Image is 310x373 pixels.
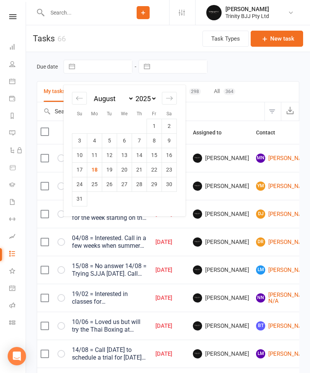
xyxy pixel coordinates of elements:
div: 14/08 = Call [DATE] to schedule a trial for [DATE] with [PERSON_NAME] [72,346,148,362]
span: [PERSON_NAME] [193,237,249,247]
a: Calendar [9,74,26,91]
td: Sunday, August 10, 2025 [72,148,87,162]
small: We [121,111,127,116]
td: Sunday, August 24, 2025 [72,177,87,191]
button: New task [251,31,303,47]
td: Monday, August 18, 2025 [87,162,102,177]
span: Contact [256,129,284,136]
td: Tuesday, August 5, 2025 [102,133,117,148]
span: LM [256,265,265,275]
td: Sunday, August 3, 2025 [72,133,87,148]
div: 15/08 = No answer 14/08 = Trying SJJA [DATE]. Call [DATE][DATE] = Trial Wed at 6:15 [72,262,148,278]
small: Th [137,111,142,116]
div: 19/02 = Interested in classes for [DEMOGRAPHIC_DATA] and [DEMOGRAPHIC_DATA] but [DATE] time. [72,290,148,306]
span: [PERSON_NAME] [193,321,249,330]
a: What's New [9,263,26,280]
span: [PERSON_NAME] [193,182,249,191]
td: Friday, August 15, 2025 [147,148,162,162]
div: [PERSON_NAME] [225,6,269,13]
img: Otamar Barreto [193,182,202,191]
td: Monday, August 4, 2025 [87,133,102,148]
td: Thursday, August 28, 2025 [132,177,147,191]
td: Thursday, August 21, 2025 [132,162,147,177]
small: Tu [107,111,112,116]
span: [PERSON_NAME] [193,293,249,303]
div: Open Intercom Messenger [8,347,26,365]
img: Otamar Barreto [193,349,202,358]
div: [DATE] [155,295,186,301]
td: Saturday, August 23, 2025 [162,162,177,177]
td: Tuesday, August 12, 2025 [102,148,117,162]
td: Saturday, August 30, 2025 [162,177,177,191]
div: 04/08 = Interested. Call in a few weeks when summer soccer ends 28/03 = Only free in [DATE] = [PE... [72,234,148,250]
img: Otamar Barreto [193,154,202,163]
a: People [9,56,26,74]
div: Calendar [64,85,185,216]
span: [PERSON_NAME] [193,265,249,275]
input: Search... [45,7,117,18]
td: Saturday, August 16, 2025 [162,148,177,162]
td: Saturday, August 9, 2025 [162,133,177,148]
button: All364 [214,82,235,102]
div: [DATE] [155,267,186,273]
td: Sunday, August 17, 2025 [72,162,87,177]
span: BT [256,321,265,330]
h1: Tasks [26,25,66,52]
a: Dashboard [9,39,26,56]
span: DR [256,237,265,247]
span: MN [256,154,265,163]
td: Wednesday, August 13, 2025 [117,148,132,162]
td: Monday, August 11, 2025 [87,148,102,162]
span: LM [256,349,265,358]
button: Assigned to Others0 [91,82,147,102]
img: thumb_image1712106278.png [206,5,222,20]
button: Assigned to [193,128,230,137]
div: Trinity BJJ Pty Ltd [225,13,269,20]
a: Reports [9,108,26,125]
div: [DATE] [155,351,186,357]
div: [DATE] [155,323,186,329]
td: Friday, August 1, 2025 [147,119,162,133]
img: Otamar Barreto [193,265,202,275]
div: [DATE] [155,239,186,245]
span: [PERSON_NAME] [193,154,249,163]
input: Search [37,102,264,121]
td: Tuesday, August 26, 2025 [102,177,117,191]
td: Wednesday, August 20, 2025 [117,162,132,177]
td: Monday, August 25, 2025 [87,177,102,191]
td: Saturday, August 2, 2025 [162,119,177,133]
td: Wednesday, August 6, 2025 [117,133,132,148]
img: Otamar Barreto [193,293,202,303]
div: 66 [57,34,66,43]
div: [DATE] [155,211,186,218]
img: Otamar Barreto [193,321,202,330]
td: Wednesday, August 27, 2025 [117,177,132,191]
button: My tasks66 [44,82,78,102]
td: Friday, August 8, 2025 [147,133,162,148]
td: Thursday, August 14, 2025 [132,148,147,162]
span: YM [256,182,265,191]
a: General attendance kiosk mode [9,280,26,298]
button: Completed298 [160,82,201,102]
a: Roll call kiosk mode [9,298,26,315]
td: Friday, August 22, 2025 [147,162,162,177]
small: Sa [166,111,172,116]
div: 10/06 = Loved us but will try the Thai Boxing at [GEOGRAPHIC_DATA]. Call in a few months. 05/06 =... [72,318,148,334]
a: Payments [9,91,26,108]
a: Class kiosk mode [9,315,26,332]
td: Friday, August 29, 2025 [147,177,162,191]
td: Sunday, August 31, 2025 [72,191,87,206]
a: Assessments [9,229,26,246]
label: Due date [37,64,58,70]
small: Fr [152,111,156,116]
a: Product Sales [9,160,26,177]
img: Otamar Barreto [193,237,202,247]
small: Su [77,111,82,116]
img: Otamar Barreto [193,209,202,219]
td: Thursday, August 7, 2025 [132,133,147,148]
div: 364 [224,88,235,95]
button: Task Types [202,31,249,47]
span: DJ [256,209,265,219]
div: Move forward to switch to the next month. [162,92,177,105]
div: Move backward to switch to the previous month. [72,92,87,105]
